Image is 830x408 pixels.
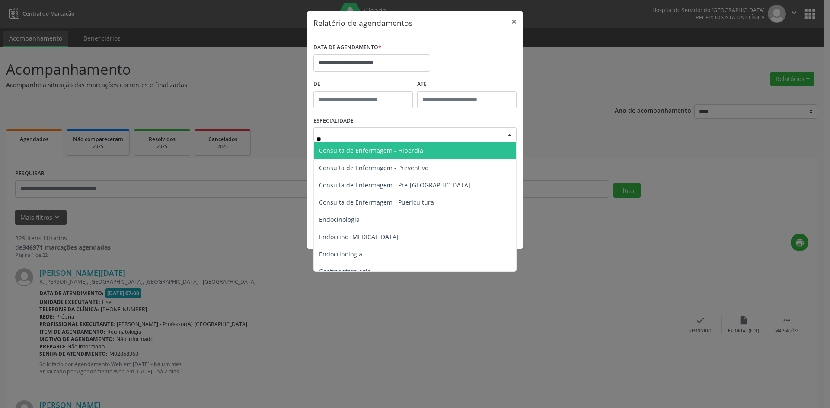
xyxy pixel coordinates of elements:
span: Consulta de Enfermagem - Pré-[GEOGRAPHIC_DATA] [319,181,470,189]
label: ATÉ [417,78,517,91]
label: De [313,78,413,91]
h5: Relatório de agendamentos [313,17,412,28]
button: Close [505,11,523,32]
span: Endocinologia [319,215,360,224]
span: Endocrino [MEDICAL_DATA] [319,233,399,241]
span: Gastroenterologia [319,267,371,275]
span: Consulta de Enfermagem - Puericultura [319,198,434,206]
span: Endocrinologia [319,250,362,258]
label: ESPECIALIDADE [313,114,354,128]
span: Consulta de Enfermagem - Preventivo [319,164,428,172]
label: DATA DE AGENDAMENTO [313,41,381,54]
span: Consulta de Enfermagem - Hiperdia [319,146,423,155]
